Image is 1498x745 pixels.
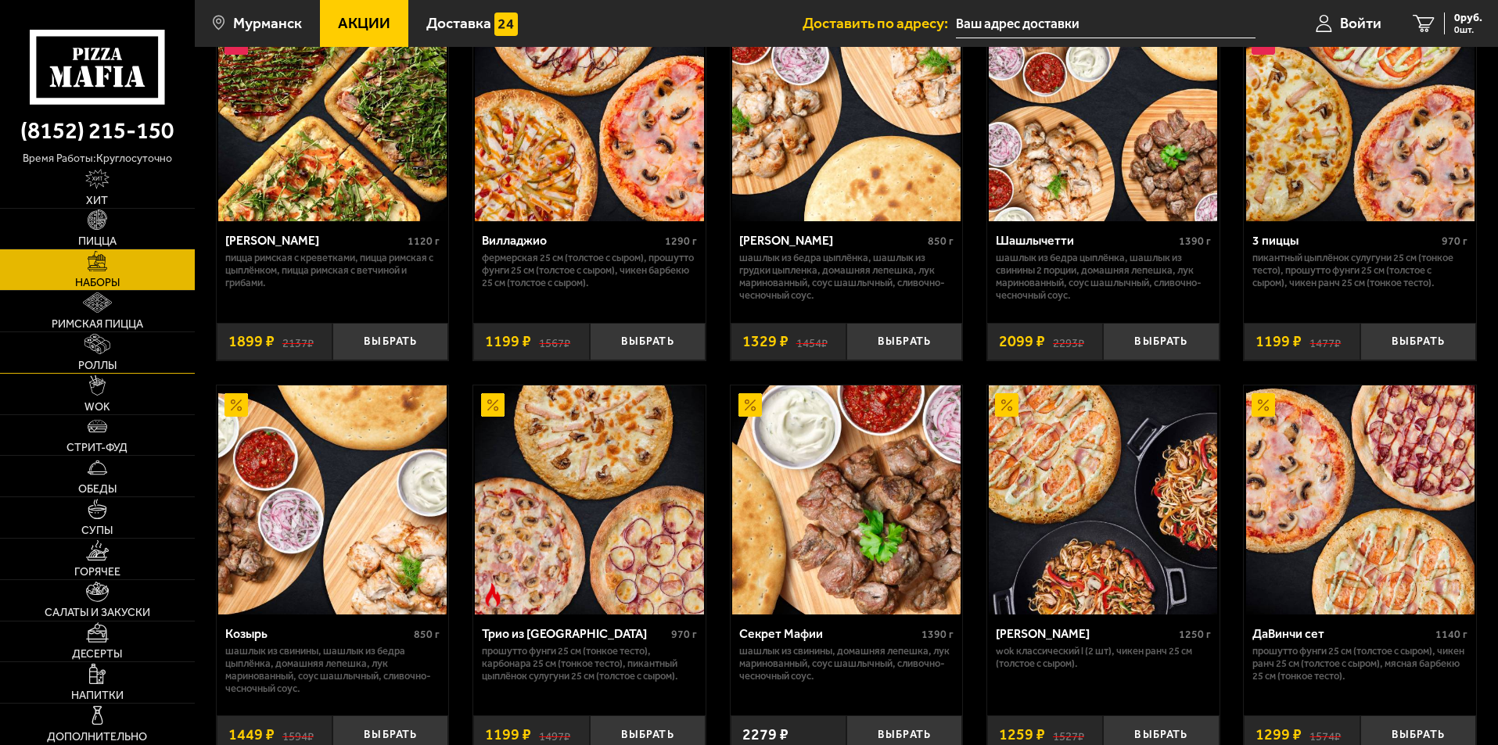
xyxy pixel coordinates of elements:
[52,319,143,330] span: Римская пицца
[228,334,275,349] span: 1899 ₽
[485,334,531,349] span: 1199 ₽
[84,402,110,413] span: WOK
[1179,628,1211,641] span: 1250 г
[473,385,706,614] a: АкционныйОстрое блюдоТрио из Рио
[233,16,302,30] span: Мурманск
[225,233,404,248] div: [PERSON_NAME]
[66,442,128,453] span: Стрит-фуд
[739,626,918,641] div: Секрет Мафии
[1340,16,1381,30] span: Войти
[996,252,1211,302] p: шашлык из бедра цыплёнка, шашлык из свинины 2 порции, домашняя лепешка, лук маринованный, соус ша...
[846,323,962,361] button: Выбрать
[414,628,440,641] span: 850 г
[482,645,697,682] p: Прошутто Фунги 25 см (тонкое тесто), Карбонара 25 см (тонкое тесто), Пикантный цыплёнок сулугуни ...
[921,628,954,641] span: 1390 г
[282,727,314,743] s: 1594 ₽
[485,727,531,743] span: 1199 ₽
[590,323,706,361] button: Выбрать
[665,235,697,248] span: 1290 г
[956,9,1256,38] input: Ваш адрес доставки
[218,385,447,614] img: Козырь
[738,393,762,417] img: Акционный
[494,13,518,36] img: 15daf4d41897b9f0e9f617042186c801.svg
[332,323,448,361] button: Выбрать
[482,626,667,641] div: Трио из [GEOGRAPHIC_DATA]
[481,393,505,417] img: Акционный
[72,649,122,660] span: Десерты
[1252,233,1438,248] div: 3 пиццы
[426,16,491,30] span: Доставка
[1360,323,1476,361] button: Выбрать
[996,233,1175,248] div: Шашлычетти
[1252,252,1467,289] p: Пикантный цыплёнок сулугуни 25 см (тонкое тесто), Прошутто Фунги 25 см (толстое с сыром), Чикен Р...
[1256,334,1302,349] span: 1199 ₽
[539,334,570,349] s: 1567 ₽
[475,385,703,614] img: Трио из Рио
[1454,13,1482,23] span: 0 руб.
[338,16,390,30] span: Акции
[408,235,440,248] span: 1120 г
[481,583,505,607] img: Острое блюдо
[739,252,954,302] p: шашлык из бедра цыплёнка, шашлык из грудки цыпленка, домашняя лепешка, лук маринованный, соус шаш...
[742,727,789,743] span: 2279 ₽
[995,393,1018,417] img: Акционный
[1442,235,1467,248] span: 970 г
[739,233,925,248] div: [PERSON_NAME]
[1179,235,1211,248] span: 1390 г
[928,235,954,248] span: 850 г
[1252,393,1275,417] img: Акционный
[671,628,697,641] span: 970 г
[996,645,1211,670] p: Wok классический L (2 шт), Чикен Ранч 25 см (толстое с сыром).
[482,252,697,289] p: Фермерская 25 см (толстое с сыром), Прошутто Фунги 25 см (толстое с сыром), Чикен Барбекю 25 см (...
[732,385,961,614] img: Секрет Мафии
[1435,628,1467,641] span: 1140 г
[999,727,1045,743] span: 1259 ₽
[225,626,411,641] div: Козырь
[47,732,147,743] span: Дополнительно
[742,334,789,349] span: 1329 ₽
[539,727,570,743] s: 1497 ₽
[1244,385,1476,614] a: АкционныйДаВинчи сет
[225,645,440,695] p: шашлык из свинины, шашлык из бедра цыплёнка, домашняя лепешка, лук маринованный, соус шашлычный, ...
[1309,334,1341,349] s: 1477 ₽
[482,233,661,248] div: Вилладжио
[739,645,954,682] p: шашлык из свинины, домашняя лепешка, лук маринованный, соус шашлычный, сливочно-чесночный соус.
[71,690,124,701] span: Напитки
[228,727,275,743] span: 1449 ₽
[78,484,117,495] span: Обеды
[75,278,120,288] span: Наборы
[996,626,1175,641] div: [PERSON_NAME]
[989,385,1217,614] img: Вилла Капри
[731,385,963,614] a: АкционныйСекрет Мафии
[1246,385,1475,614] img: ДаВинчи сет
[282,334,314,349] s: 2137 ₽
[74,567,120,578] span: Горячее
[1309,727,1341,743] s: 1574 ₽
[1053,334,1084,349] s: 2293 ₽
[1454,25,1482,34] span: 0 шт.
[45,607,150,618] span: Салаты и закуски
[999,334,1045,349] span: 2099 ₽
[217,385,449,614] a: АкционныйКозырь
[803,16,956,30] span: Доставить по адресу:
[1252,626,1432,641] div: ДаВинчи сет
[796,334,828,349] s: 1454 ₽
[81,525,113,536] span: Супы
[1053,727,1084,743] s: 1527 ₽
[1252,645,1467,682] p: Прошутто Фунги 25 см (толстое с сыром), Чикен Ранч 25 см (толстое с сыром), Мясная Барбекю 25 см ...
[78,236,117,247] span: Пицца
[225,252,440,289] p: Пицца Римская с креветками, Пицца Римская с цыплёнком, Пицца Римская с ветчиной и грибами.
[1256,727,1302,743] span: 1299 ₽
[78,360,117,371] span: Роллы
[987,385,1220,614] a: АкционныйВилла Капри
[1103,323,1219,361] button: Выбрать
[86,195,108,206] span: Хит
[225,393,248,417] img: Акционный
